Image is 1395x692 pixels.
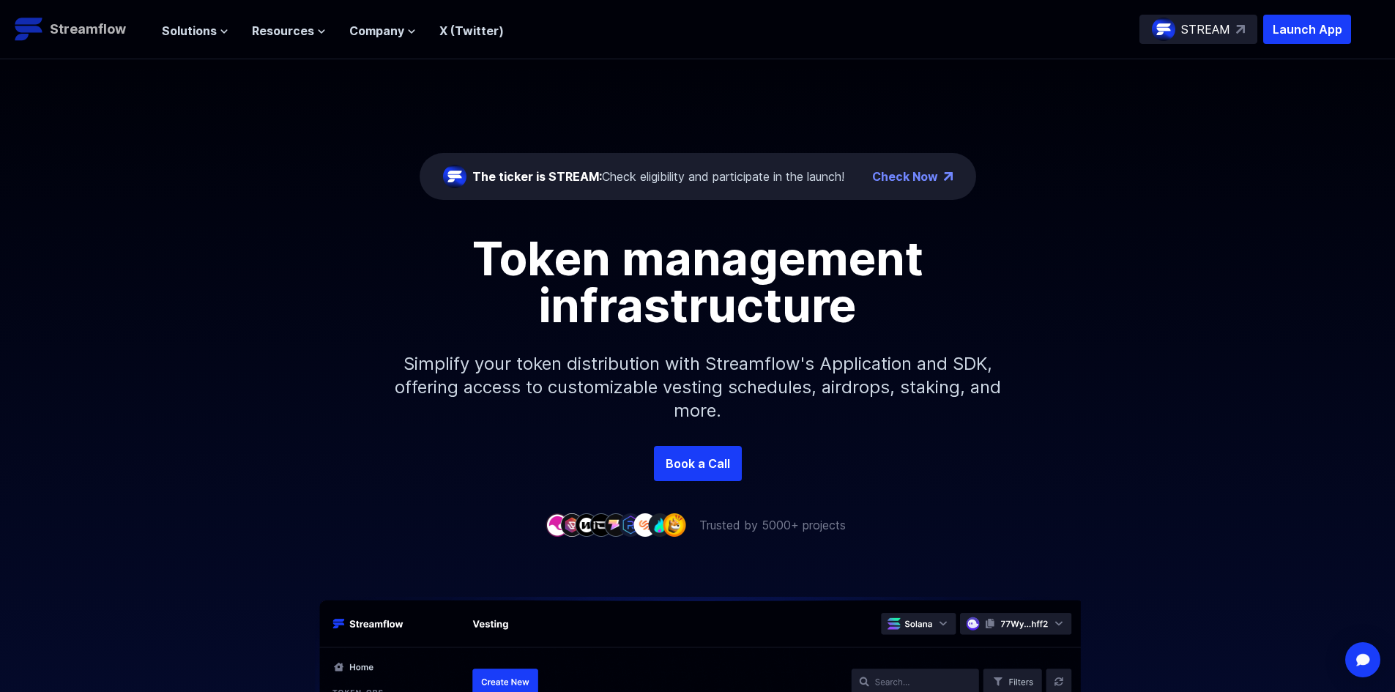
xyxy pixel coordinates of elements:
h1: Token management infrastructure [368,235,1027,329]
img: company-4 [589,513,613,536]
img: company-3 [575,513,598,536]
a: Check Now [872,168,938,185]
a: Book a Call [654,446,742,481]
span: Solutions [162,22,217,40]
img: company-6 [619,513,642,536]
p: STREAM [1181,21,1230,38]
div: Open Intercom Messenger [1345,642,1380,677]
img: top-right-arrow.png [944,172,953,181]
img: company-7 [633,513,657,536]
a: STREAM [1139,15,1257,44]
img: streamflow-logo-circle.png [1152,18,1175,41]
span: The ticker is STREAM: [472,169,602,184]
div: Check eligibility and participate in the launch! [472,168,844,185]
p: Simplify your token distribution with Streamflow's Application and SDK, offering access to custom... [383,329,1013,446]
img: streamflow-logo-circle.png [443,165,466,188]
span: Company [349,22,404,40]
img: company-2 [560,513,584,536]
p: Streamflow [50,19,126,40]
a: X (Twitter) [439,23,504,38]
button: Resources [252,22,326,40]
img: company-1 [546,513,569,536]
img: company-5 [604,513,628,536]
img: company-9 [663,513,686,536]
a: Streamflow [15,15,147,44]
img: top-right-arrow.svg [1236,25,1245,34]
img: company-8 [648,513,672,536]
p: Trusted by 5000+ projects [699,516,846,534]
img: Streamflow Logo [15,15,44,44]
button: Solutions [162,22,228,40]
span: Resources [252,22,314,40]
button: Company [349,22,416,40]
button: Launch App [1263,15,1351,44]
